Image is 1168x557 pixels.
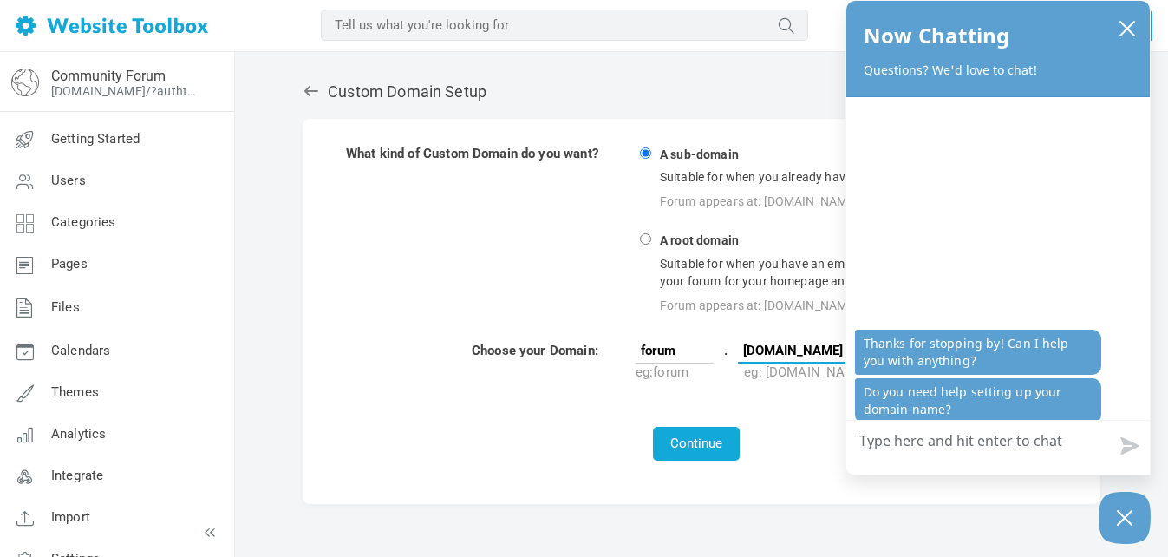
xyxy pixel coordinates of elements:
td: Choose your Domain: [345,341,633,383]
span: forum [653,364,688,380]
div: Forum appears at: [DOMAIN_NAME] [657,294,1047,317]
h2: Now Chatting [864,18,1009,53]
span: Import [51,509,90,525]
button: Send message [1106,426,1150,466]
p: Do you need help setting up your domain name? [855,378,1101,423]
span: eg: [DOMAIN_NAME] [744,364,868,380]
div: Suitable for when you have an empty website and you want to use your forum for your homepage and/... [657,251,1047,294]
a: Community Forum [51,68,166,84]
span: Users [51,173,86,188]
p: Thanks for stopping by! Can I help you with anything? [855,330,1101,375]
strong: A sub-domain [657,147,741,164]
span: Integrate [51,468,103,483]
div: Suitable for when you already have a website living on your domain [657,164,1047,190]
span: Themes [51,384,99,400]
button: close chatbox [1113,16,1141,40]
strong: A root domain [657,233,741,250]
img: globe-icon.png [11,69,39,96]
span: Analytics [51,426,106,442]
span: eg: [636,364,688,380]
span: Files [51,299,80,315]
a: [DOMAIN_NAME]/?authtoken=fd326a7bfd9d04057c4d5d6a69c2b503&rememberMe=1 [51,84,202,98]
span: Categories [51,214,116,230]
span: Calendars [51,343,110,358]
button: Close Chatbox [1099,492,1151,544]
h2: Custom Domain Setup [303,82,1100,102]
td: What kind of Custom Domain do you want? [345,144,633,318]
p: Questions? We'd love to chat! [864,62,1132,79]
button: Continue [653,427,740,461]
span: Getting Started [51,131,140,147]
input: Tell us what you're looking for [321,10,808,41]
div: chat [846,97,1150,429]
span: . [717,342,734,360]
span: Pages [51,256,88,272]
div: Forum appears at: [DOMAIN_NAME] [657,190,1047,213]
